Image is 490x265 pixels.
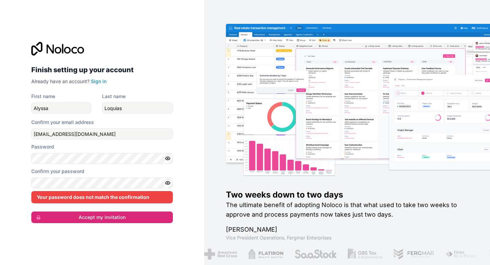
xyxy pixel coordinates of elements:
h1: [PERSON_NAME] [226,225,468,234]
label: Password [31,143,54,150]
a: Sign in [91,78,107,84]
label: Last name [102,93,126,100]
img: /assets/flatiron-C8eUkumj.png [248,249,283,260]
h2: Finish setting up your account [31,64,173,76]
input: family-name [102,103,173,113]
img: /assets/american-red-cross-BAupjrZR.png [204,249,237,260]
label: Confirm your email address [31,119,94,126]
img: /assets/fergmar-CudnrXN5.png [393,249,435,260]
img: /assets/saastock-C6Zbiodz.png [294,249,337,260]
h1: Vice President Operations , Fergmar Enterprises [226,234,468,241]
input: Password [31,153,173,164]
input: given-name [31,103,91,113]
img: /assets/gbstax-C-GtDUiK.png [348,249,382,260]
label: Confirm your password [31,168,84,175]
span: Already have an account? [31,78,89,84]
button: Accept my invitation [31,212,173,223]
input: Email address [31,128,173,139]
h2: The ultimate benefit of adopting Noloco is that what used to take two weeks to approve and proces... [226,200,468,219]
h1: Two weeks down to two days [226,189,468,200]
label: First name [31,93,55,100]
img: /assets/fiera-fwj2N5v4.png [445,249,477,260]
div: Your password does not match the confirmation [31,191,173,203]
input: Confirm password [31,177,173,188]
